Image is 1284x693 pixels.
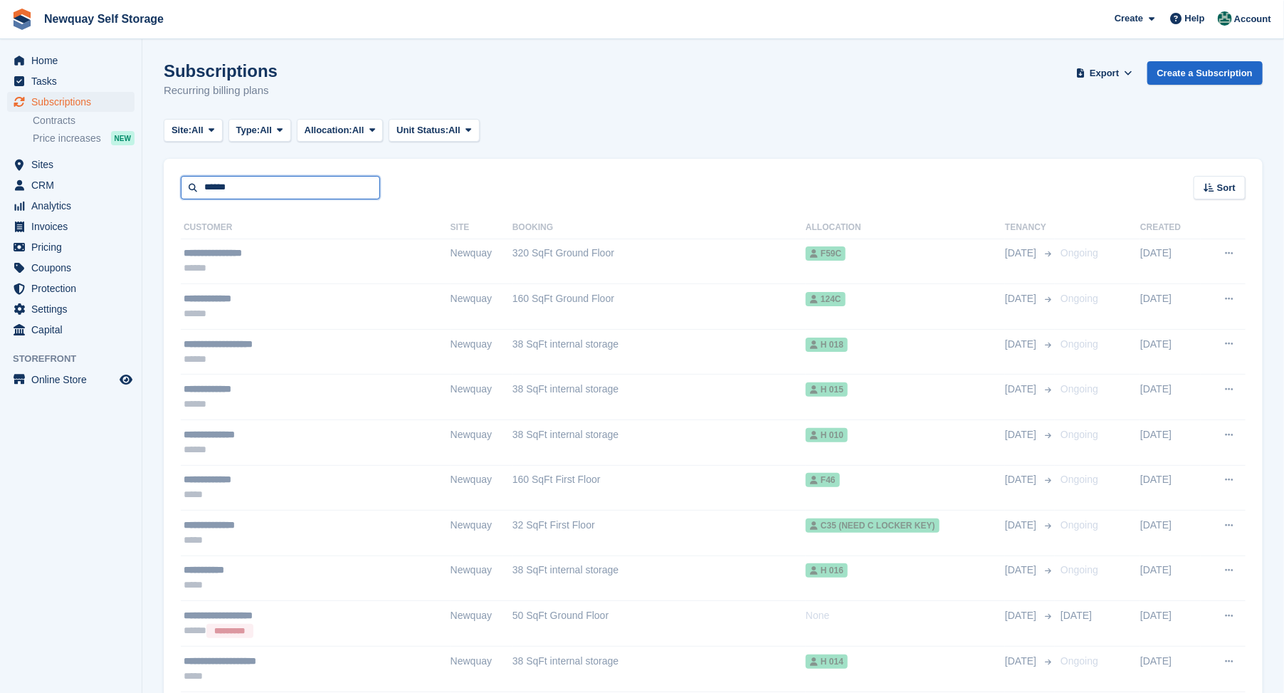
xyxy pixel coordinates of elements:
[31,155,117,174] span: Sites
[7,51,135,71] a: menu
[1090,66,1119,80] span: Export
[7,320,135,340] a: menu
[111,131,135,145] div: NEW
[1185,11,1205,26] span: Help
[164,61,278,80] h1: Subscriptions
[7,92,135,112] a: menu
[164,83,278,99] p: Recurring billing plans
[1218,11,1232,26] img: JON
[31,217,117,236] span: Invoices
[11,9,33,30] img: stora-icon-8386f47178a22dfd0bd8f6a31ec36ba5ce8667c1dd55bd0f319d3a0aa187defe.svg
[7,258,135,278] a: menu
[7,299,135,319] a: menu
[7,370,135,390] a: menu
[1147,61,1263,85] a: Create a Subscription
[38,7,169,31] a: Newquay Self Storage
[31,320,117,340] span: Capital
[31,175,117,195] span: CRM
[31,51,117,71] span: Home
[31,258,117,278] span: Coupons
[31,299,117,319] span: Settings
[33,114,135,127] a: Contracts
[31,370,117,390] span: Online Store
[33,130,135,146] a: Price increases NEW
[13,352,142,366] span: Storefront
[31,278,117,298] span: Protection
[7,217,135,236] a: menu
[7,196,135,216] a: menu
[31,92,117,112] span: Subscriptions
[31,71,117,91] span: Tasks
[33,132,101,145] span: Price increases
[117,371,135,388] a: Preview store
[31,237,117,257] span: Pricing
[1073,61,1136,85] button: Export
[7,175,135,195] a: menu
[31,196,117,216] span: Analytics
[7,155,135,174] a: menu
[7,71,135,91] a: menu
[1234,12,1271,26] span: Account
[1115,11,1143,26] span: Create
[7,237,135,257] a: menu
[7,278,135,298] a: menu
